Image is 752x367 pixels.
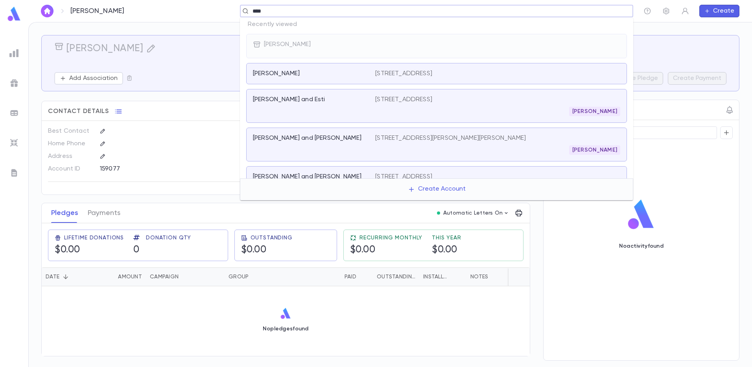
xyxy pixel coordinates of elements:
[64,235,124,241] span: Lifetime Donations
[54,72,123,85] button: Add Association
[150,267,179,286] div: Campaign
[280,308,292,319] img: logo
[48,125,93,137] p: Best Contact
[261,41,311,48] p: [PERSON_NAME]
[375,134,526,142] p: [STREET_ADDRESS][PERSON_NAME][PERSON_NAME]
[364,271,377,283] button: Sort
[332,271,345,283] button: Sort
[284,267,360,286] div: Paid
[118,267,142,286] div: Amount
[450,271,463,283] button: Sort
[432,235,461,241] span: This Year
[240,17,633,32] p: Recently viewed
[9,48,19,58] img: reports_grey.c525e4749d1bce6a11f5fe2a8de1b229.svg
[423,267,450,286] div: Installments
[699,5,739,17] button: Create
[69,74,118,82] p: Add Association
[350,244,376,256] h5: $0.00
[569,147,620,153] span: [PERSON_NAME]
[6,6,22,22] img: logo
[443,210,503,216] p: Automatic Letters On
[9,138,19,148] img: imports_grey.530a8a0e642e233f2baf0ef88e8c9fcb.svg
[253,173,361,181] p: [PERSON_NAME] and [PERSON_NAME]
[229,267,249,286] div: Group
[375,173,432,181] p: [STREET_ADDRESS]
[619,243,664,249] p: No activity found
[105,271,118,283] button: Sort
[146,235,191,241] span: Donation Qty
[133,244,140,256] h5: 0
[9,168,19,178] img: letters_grey.7941b92b52307dd3b8a917253454ce1c.svg
[359,235,422,241] span: Recurring Monthly
[42,8,52,14] img: home_white.a664292cf8c1dea59945f0da9f25487c.svg
[46,267,59,286] div: Date
[434,208,512,219] button: Automatic Letters On
[42,267,95,286] div: Date
[360,267,419,286] div: Outstanding
[100,163,236,174] div: 159077
[54,42,143,55] h5: [PERSON_NAME]
[70,7,124,15] p: [PERSON_NAME]
[569,108,620,115] span: [PERSON_NAME]
[241,244,267,256] h5: $0.00
[625,199,657,230] img: logo
[253,70,300,78] p: [PERSON_NAME]
[432,244,457,256] h5: $0.00
[377,267,415,286] div: Outstanding
[55,244,80,256] h5: $0.00
[253,134,361,142] p: [PERSON_NAME] and [PERSON_NAME]
[263,326,309,332] p: No pledges found
[466,267,565,286] div: Notes
[9,78,19,88] img: campaigns_grey.99e729a5f7ee94e3726e6486bddda8f1.svg
[179,271,191,283] button: Sort
[9,108,19,118] img: batches_grey.339ca447c9d9533ef1741baa751efc33.svg
[146,267,225,286] div: Campaign
[48,108,109,115] span: Contact Details
[402,182,472,197] button: Create Account
[51,203,78,223] button: Pledges
[253,96,325,104] p: [PERSON_NAME] and Esti
[59,271,72,283] button: Sort
[225,267,284,286] div: Group
[470,267,488,286] div: Notes
[249,271,261,283] button: Sort
[48,137,93,150] p: Home Phone
[95,267,146,286] div: Amount
[345,267,356,286] div: Paid
[88,203,120,223] button: Payments
[48,163,93,175] p: Account ID
[251,235,293,241] span: Outstanding
[375,70,432,78] p: [STREET_ADDRESS]
[48,150,93,163] p: Address
[375,96,432,104] p: [STREET_ADDRESS]
[419,267,466,286] div: Installments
